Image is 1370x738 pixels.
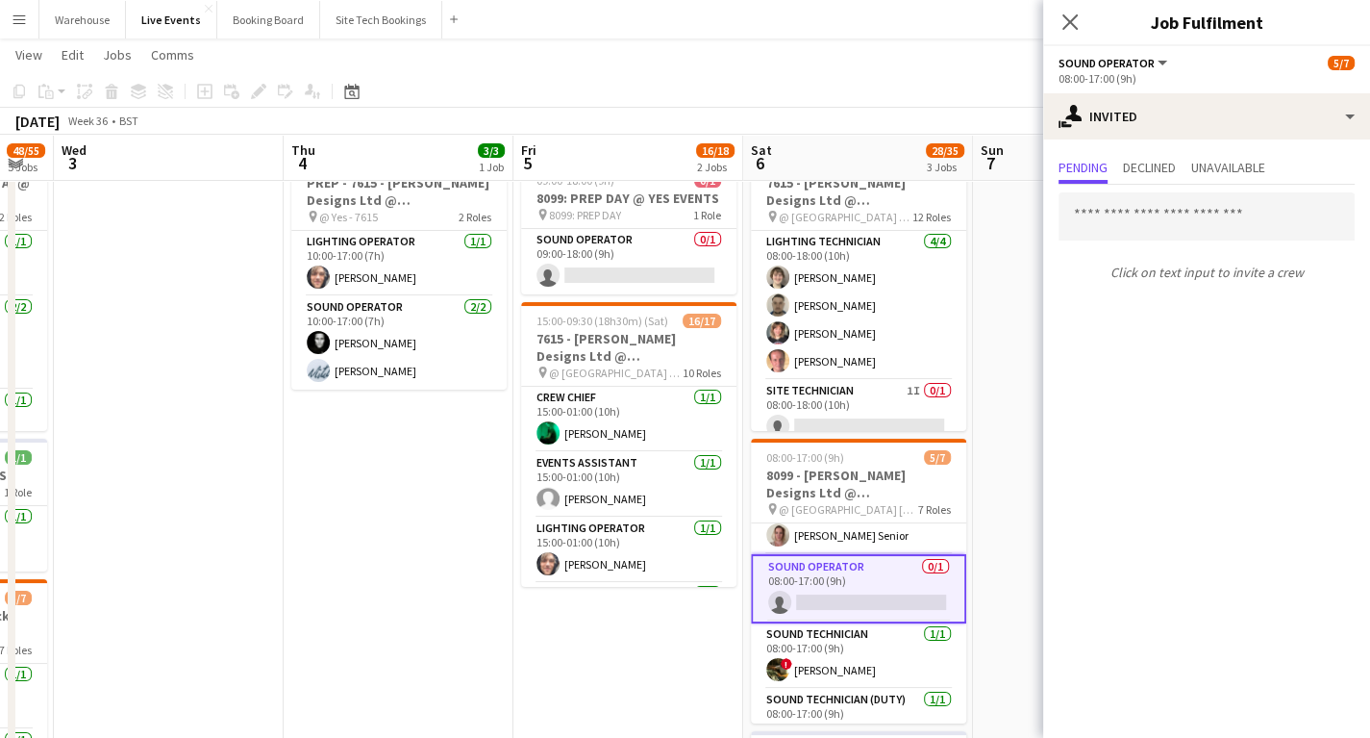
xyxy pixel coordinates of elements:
span: 1 Role [4,485,32,499]
app-job-card: 15:00-09:30 (18h30m) (Sat)16/177615 - [PERSON_NAME] Designs Ltd @ [GEOGRAPHIC_DATA] @ [GEOGRAPHIC... [521,302,736,587]
h3: 7615 - [PERSON_NAME] Designs Ltd @ [GEOGRAPHIC_DATA] [521,330,736,365]
app-card-role: Lighting Technician3/3 [521,583,736,704]
app-card-role: Crew Chief1/115:00-01:00 (10h)[PERSON_NAME] [521,387,736,452]
span: 8099: PREP DAY [549,208,621,222]
div: 1 Job [479,160,504,174]
span: 4 [288,152,315,174]
span: View [15,46,42,64]
span: Pending [1059,161,1108,174]
span: 2 Roles [459,210,491,224]
span: Wed [62,141,87,159]
app-card-role: Lighting Technician4/408:00-18:00 (10h)[PERSON_NAME][PERSON_NAME][PERSON_NAME][PERSON_NAME] [751,231,966,380]
app-card-role: Lighting Operator1/115:00-01:00 (10h)[PERSON_NAME] [521,518,736,583]
div: 08:00-17:00 (9h) [1059,71,1355,86]
a: Jobs [95,42,139,67]
app-card-role: Lighting Operator1/110:00-17:00 (7h)[PERSON_NAME] [291,231,507,296]
span: 3 [59,152,87,174]
span: Sound Operator [1059,56,1155,70]
app-job-card: 08:00-06:00 (22h) (Sun)22/267615 - [PERSON_NAME] Designs Ltd @ [GEOGRAPHIC_DATA] @ [GEOGRAPHIC_DA... [751,146,966,431]
app-card-role: Site Technician1I0/108:00-18:00 (10h) [751,380,966,445]
span: 5/7 [5,591,32,605]
h3: 8099: PREP DAY @ YES EVENTS [521,190,736,207]
span: Sun [981,141,1004,159]
h3: 8099 - [PERSON_NAME] Designs Ltd @ [GEOGRAPHIC_DATA] [751,467,966,501]
span: 6 [748,152,772,174]
span: 1/1 [5,450,32,465]
span: 1 Role [693,208,721,222]
div: 2 Jobs [697,160,734,174]
span: 5/7 [924,450,951,465]
button: Sound Operator [1059,56,1170,70]
button: Site Tech Bookings [320,1,442,38]
span: @ Yes - 7615 [319,210,378,224]
span: 15:00-09:30 (18h30m) (Sat) [536,314,668,328]
app-job-card: 08:00-17:00 (9h)5/78099 - [PERSON_NAME] Designs Ltd @ [GEOGRAPHIC_DATA] @ [GEOGRAPHIC_DATA] [GEOG... [751,439,966,724]
span: Thu [291,141,315,159]
div: Invited [1043,93,1370,140]
span: 28/35 [926,143,964,158]
span: Unavailable [1191,161,1265,174]
span: 16/17 [683,314,721,328]
a: Comms [143,42,202,67]
app-job-card: Draft09:00-18:00 (9h)0/18099: PREP DAY @ YES EVENTS 8099: PREP DAY1 RoleSound Operator0/109:00-18... [521,146,736,294]
span: 7 Roles [918,502,951,517]
span: Declined [1123,161,1176,174]
h3: Job Fulfilment [1043,10,1370,35]
app-card-role: Events Assistant1/115:00-01:00 (10h)[PERSON_NAME] [521,452,736,518]
div: 5 Jobs [8,160,44,174]
app-card-role: Sound Operator0/108:00-17:00 (9h) [751,554,966,623]
span: 08:00-17:00 (9h) [766,450,844,465]
p: Click on text input to invite a crew [1043,256,1370,289]
span: 12 Roles [912,210,951,224]
span: 48/55 [7,143,45,158]
span: Edit [62,46,84,64]
h3: 7615 - [PERSON_NAME] Designs Ltd @ [GEOGRAPHIC_DATA] [751,174,966,209]
span: Week 36 [63,114,112,128]
h3: PREP - 7615 - [PERSON_NAME] Designs Ltd @ [GEOGRAPHIC_DATA] [291,174,507,209]
a: Edit [54,42,91,67]
div: 3 Jobs [927,160,963,174]
div: BST [119,114,138,128]
span: Fri [521,141,536,159]
span: Sat [751,141,772,159]
span: @ [GEOGRAPHIC_DATA] [GEOGRAPHIC_DATA] - 8099 [779,502,918,517]
span: 5 [518,152,536,174]
button: Warehouse [39,1,126,38]
span: Comms [151,46,194,64]
div: [DATE] [15,112,60,131]
app-card-role: Sound Operator2/210:00-17:00 (7h)[PERSON_NAME][PERSON_NAME] [291,296,507,390]
app-job-card: 10:00-17:00 (7h)3/3PREP - 7615 - [PERSON_NAME] Designs Ltd @ [GEOGRAPHIC_DATA] @ Yes - 76152 Role... [291,146,507,390]
button: Live Events [126,1,217,38]
span: 5/7 [1328,56,1355,70]
span: @ [GEOGRAPHIC_DATA] - 7615 [779,210,912,224]
span: 16/18 [696,143,735,158]
span: ! [781,658,792,670]
button: Booking Board [217,1,320,38]
span: Jobs [103,46,132,64]
span: 10 Roles [683,366,721,380]
app-card-role: Sound Operator0/109:00-18:00 (9h) [521,229,736,294]
span: 7 [978,152,1004,174]
span: @ [GEOGRAPHIC_DATA] - 7615 [549,366,683,380]
a: View [8,42,50,67]
span: 3/3 [478,143,505,158]
app-card-role: Sound Technician1/108:00-17:00 (9h)![PERSON_NAME] [751,623,966,689]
